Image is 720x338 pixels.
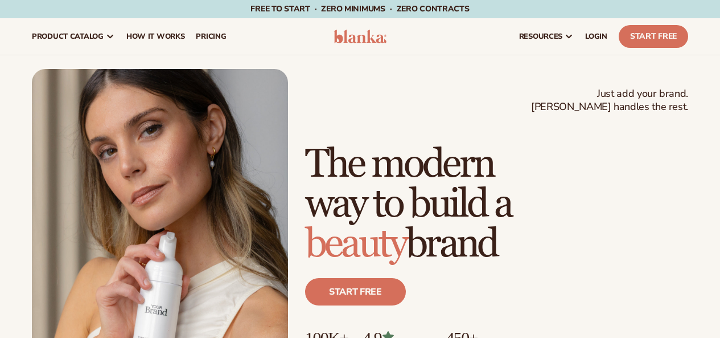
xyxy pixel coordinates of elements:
[196,32,226,41] span: pricing
[305,278,406,306] a: Start free
[513,18,579,55] a: resources
[305,145,688,264] h1: The modern way to build a brand
[250,3,469,14] span: Free to start · ZERO minimums · ZERO contracts
[531,87,688,114] span: Just add your brand. [PERSON_NAME] handles the rest.
[126,32,185,41] span: How It Works
[619,25,688,48] a: Start Free
[26,18,121,55] a: product catalog
[519,32,562,41] span: resources
[579,18,613,55] a: LOGIN
[305,220,406,268] span: beauty
[334,30,387,43] img: logo
[585,32,607,41] span: LOGIN
[121,18,191,55] a: How It Works
[190,18,232,55] a: pricing
[32,32,104,41] span: product catalog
